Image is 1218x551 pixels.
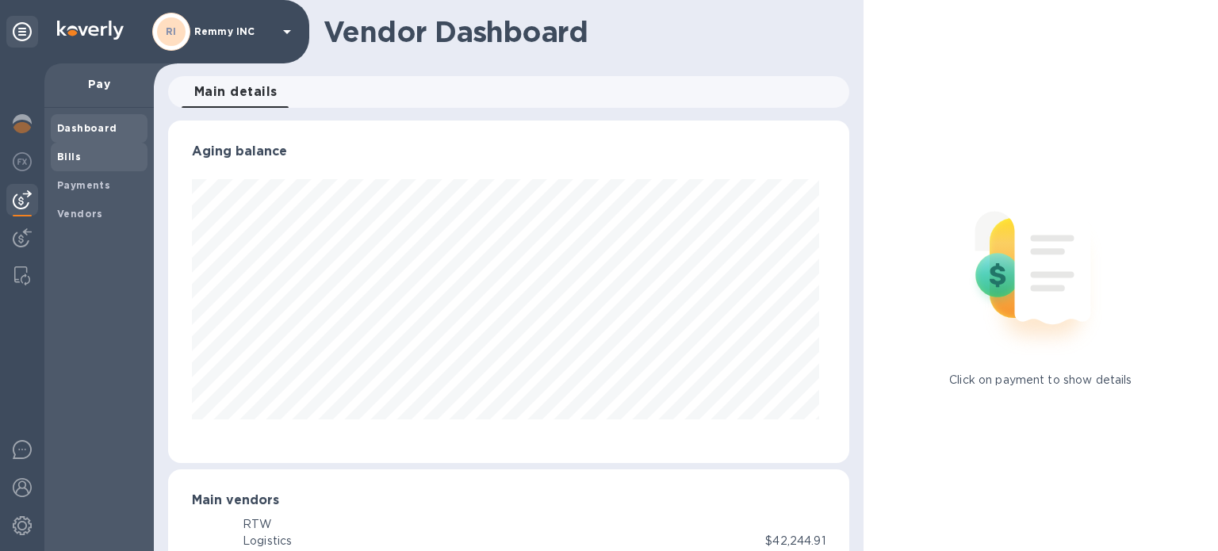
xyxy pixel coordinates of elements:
b: Dashboard [57,122,117,134]
div: Logistics [243,533,292,549]
div: RTW [243,516,292,533]
b: Vendors [57,208,103,220]
span: Main details [194,81,278,103]
div: Unpin categories [6,16,38,48]
p: Click on payment to show details [949,372,1132,388]
p: Pay [57,76,141,92]
b: Payments [57,179,110,191]
h3: Aging balance [192,144,825,159]
p: Remmy INC [194,26,274,37]
b: RI [166,25,177,37]
h3: Main vendors [192,493,825,508]
img: Logo [57,21,124,40]
img: Foreign exchange [13,152,32,171]
p: $42,244.91 [765,533,825,549]
b: Bills [57,151,81,163]
h1: Vendor Dashboard [324,15,838,48]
